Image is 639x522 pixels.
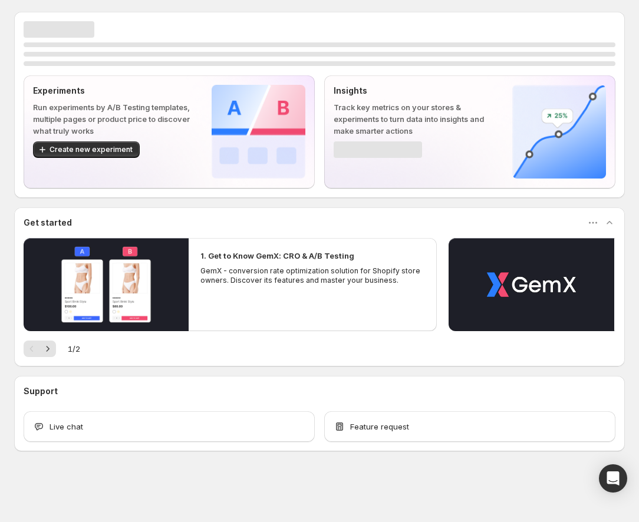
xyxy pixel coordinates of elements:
[512,85,606,179] img: Insights
[24,238,189,331] button: Play video
[200,250,354,262] h2: 1. Get to Know GemX: CRO & A/B Testing
[50,145,133,154] span: Create new experiment
[50,421,83,432] span: Live chat
[33,141,140,158] button: Create new experiment
[599,464,627,493] div: Open Intercom Messenger
[33,85,193,97] p: Experiments
[200,266,425,285] p: GemX - conversion rate optimization solution for Shopify store owners. Discover its features and ...
[350,421,409,432] span: Feature request
[212,85,305,179] img: Experiments
[449,238,614,331] button: Play video
[24,385,58,397] h3: Support
[33,101,193,137] p: Run experiments by A/B Testing templates, multiple pages or product price to discover what truly ...
[334,85,493,97] p: Insights
[24,217,72,229] h3: Get started
[68,343,80,355] span: 1 / 2
[39,341,56,357] button: Next
[24,341,56,357] nav: Pagination
[334,101,493,137] p: Track key metrics on your stores & experiments to turn data into insights and make smarter actions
